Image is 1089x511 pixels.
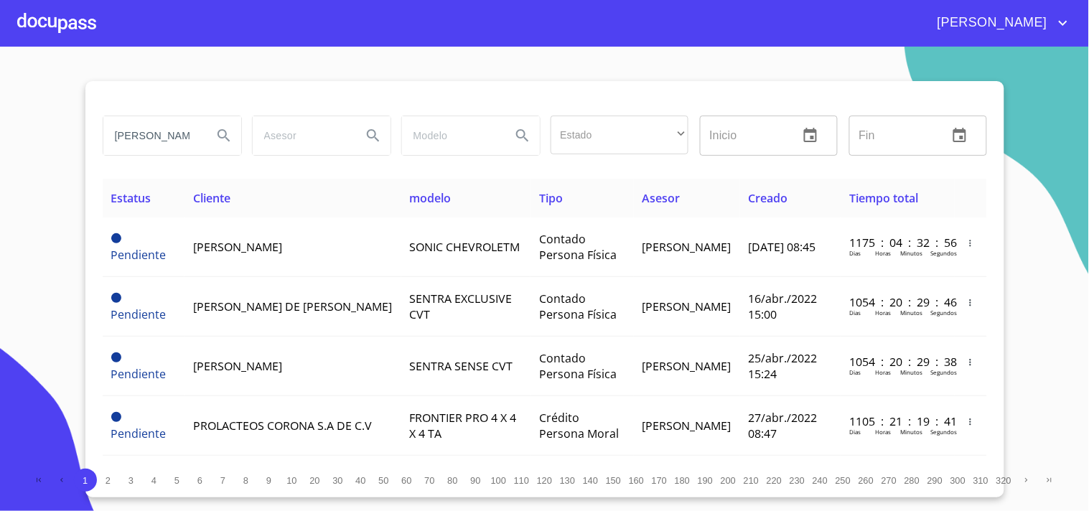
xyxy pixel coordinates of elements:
[947,469,970,492] button: 300
[560,475,575,486] span: 130
[927,11,1072,34] button: account of current user
[103,116,201,155] input: search
[606,475,621,486] span: 150
[539,291,617,322] span: Contado Persona Física
[950,475,966,486] span: 300
[642,239,732,255] span: [PERSON_NAME]
[849,190,918,206] span: Tiempo total
[97,469,120,492] button: 2
[350,469,373,492] button: 40
[629,475,644,486] span: 160
[378,475,388,486] span: 50
[671,469,694,492] button: 180
[721,475,736,486] span: 200
[875,309,891,317] p: Horas
[539,350,617,382] span: Contado Persona Física
[849,309,861,317] p: Dias
[470,475,480,486] span: 90
[151,475,156,486] span: 4
[809,469,832,492] button: 240
[111,233,121,243] span: Pendiente
[410,291,513,322] span: SENTRA EXCLUSIVE CVT
[111,190,151,206] span: Estatus
[694,469,717,492] button: 190
[111,426,167,441] span: Pendiente
[602,469,625,492] button: 150
[410,410,517,441] span: FRONTIER PRO 4 X 4 X 4 TA
[106,475,111,486] span: 2
[900,428,922,436] p: Minutos
[642,418,732,433] span: [PERSON_NAME]
[744,475,759,486] span: 210
[539,410,619,441] span: Crédito Persona Moral
[111,293,121,303] span: Pendiente
[749,291,818,322] span: 16/abr./2022 15:00
[717,469,740,492] button: 200
[410,190,452,206] span: modelo
[642,190,681,206] span: Asesor
[266,475,271,486] span: 9
[193,190,230,206] span: Cliente
[973,475,988,486] span: 310
[855,469,878,492] button: 260
[927,11,1055,34] span: [PERSON_NAME]
[74,469,97,492] button: 1
[900,249,922,257] p: Minutos
[930,249,957,257] p: Segundos
[111,412,121,422] span: Pendiente
[286,475,296,486] span: 10
[235,469,258,492] button: 8
[551,116,688,154] div: ​
[786,469,809,492] button: 230
[996,475,1011,486] span: 320
[120,469,143,492] button: 3
[356,118,391,153] button: Search
[441,469,464,492] button: 80
[927,475,943,486] span: 290
[849,249,861,257] p: Dias
[832,469,855,492] button: 250
[875,249,891,257] p: Horas
[849,235,946,250] p: 1175 : 04 : 32 : 56
[698,475,713,486] span: 190
[514,475,529,486] span: 110
[849,413,946,429] p: 1105 : 21 : 19 : 41
[642,358,732,374] span: [PERSON_NAME]
[813,475,828,486] span: 240
[901,469,924,492] button: 280
[583,475,598,486] span: 140
[166,469,189,492] button: 5
[396,469,419,492] button: 60
[675,475,690,486] span: 180
[193,239,282,255] span: [PERSON_NAME]
[763,469,786,492] button: 220
[410,239,520,255] span: SONIC CHEVROLETM
[111,352,121,362] span: Pendiente
[836,475,851,486] span: 250
[875,428,891,436] p: Horas
[487,469,510,492] button: 100
[419,469,441,492] button: 70
[402,116,500,155] input: search
[332,475,342,486] span: 30
[539,190,563,206] span: Tipo
[652,475,667,486] span: 170
[327,469,350,492] button: 30
[193,418,372,433] span: PROLACTEOS CORONA S.A DE C.V
[790,475,805,486] span: 230
[882,475,897,486] span: 270
[401,475,411,486] span: 60
[767,475,782,486] span: 220
[533,469,556,492] button: 120
[174,475,179,486] span: 5
[212,469,235,492] button: 7
[281,469,304,492] button: 10
[304,469,327,492] button: 20
[878,469,901,492] button: 270
[355,475,365,486] span: 40
[749,350,818,382] span: 25/abr./2022 15:24
[373,469,396,492] button: 50
[464,469,487,492] button: 90
[924,469,947,492] button: 290
[189,469,212,492] button: 6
